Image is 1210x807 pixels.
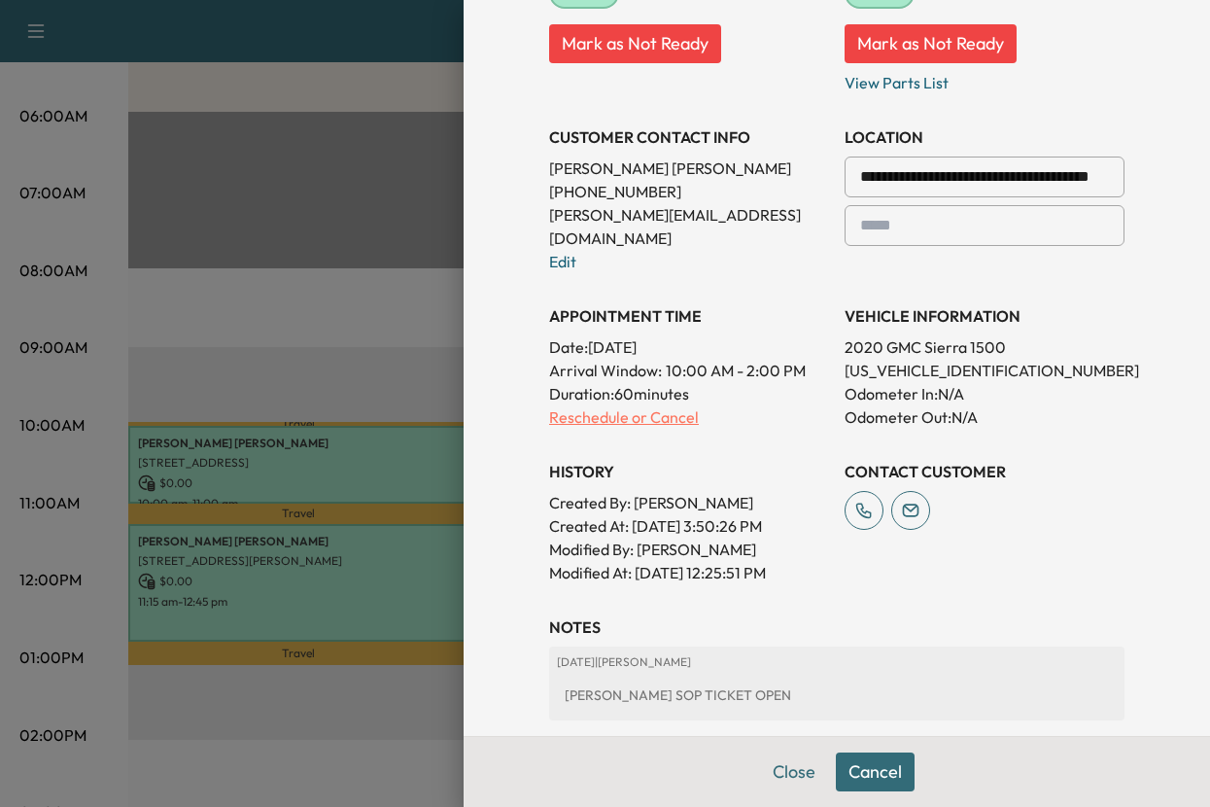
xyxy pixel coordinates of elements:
[549,538,829,561] p: Modified By : [PERSON_NAME]
[549,561,829,584] p: Modified At : [DATE] 12:25:51 PM
[845,460,1124,483] h3: CONTACT CUSTOMER
[760,753,828,791] button: Close
[836,753,915,791] button: Cancel
[549,203,829,250] p: [PERSON_NAME][EMAIL_ADDRESS][DOMAIN_NAME]
[845,125,1124,149] h3: LOCATION
[845,405,1124,429] p: Odometer Out: N/A
[666,359,806,382] span: 10:00 AM - 2:00 PM
[549,359,829,382] p: Arrival Window:
[549,304,829,328] h3: APPOINTMENT TIME
[557,678,1117,713] div: [PERSON_NAME] SOP TICKET OPEN
[549,514,829,538] p: Created At : [DATE] 3:50:26 PM
[549,382,829,405] p: Duration: 60 minutes
[549,24,721,63] button: Mark as Not Ready
[845,63,1124,94] p: View Parts List
[845,304,1124,328] h3: VEHICLE INFORMATION
[549,615,1124,639] h3: NOTES
[549,405,829,429] p: Reschedule or Cancel
[557,654,1117,670] p: [DATE] | [PERSON_NAME]
[549,125,829,149] h3: CUSTOMER CONTACT INFO
[549,491,829,514] p: Created By : [PERSON_NAME]
[845,335,1124,359] p: 2020 GMC Sierra 1500
[845,382,1124,405] p: Odometer In: N/A
[549,460,829,483] h3: History
[845,359,1124,382] p: [US_VEHICLE_IDENTIFICATION_NUMBER]
[549,252,576,271] a: Edit
[549,180,829,203] p: [PHONE_NUMBER]
[549,157,829,180] p: [PERSON_NAME] [PERSON_NAME]
[549,335,829,359] p: Date: [DATE]
[845,24,1017,63] button: Mark as Not Ready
